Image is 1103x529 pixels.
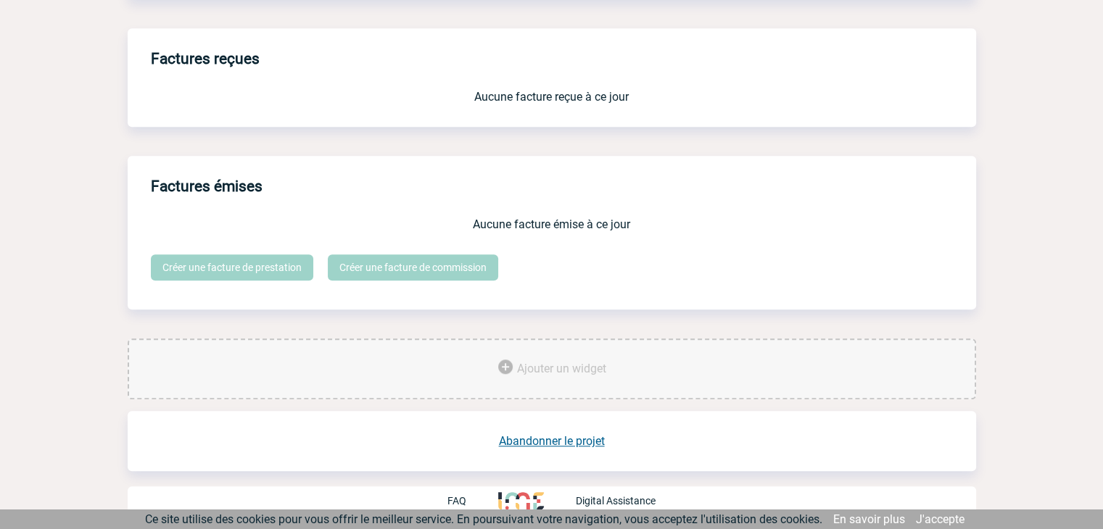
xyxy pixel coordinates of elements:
[128,338,976,399] div: Ajouter des outils d'aide à la gestion de votre événement
[151,40,976,78] h3: Factures reçues
[833,512,905,526] a: En savoir plus
[447,495,466,507] p: FAQ
[576,495,656,507] p: Digital Assistance
[151,217,953,231] p: Aucune facture émise à ce jour
[498,492,543,509] img: http://www.idealmeetingsevents.fr/
[151,167,976,206] h3: Factures émises
[517,362,606,375] span: Ajouter un widget
[151,90,953,104] p: Aucune facture reçue à ce jour
[145,512,822,526] span: Ce site utilise des cookies pour vous offrir le meilleur service. En poursuivant votre navigation...
[151,254,313,280] a: Créer une facture de prestation
[328,254,498,280] a: Créer une facture de commission
[499,434,605,448] a: Abandonner le projet
[447,493,498,507] a: FAQ
[916,512,964,526] a: J'accepte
